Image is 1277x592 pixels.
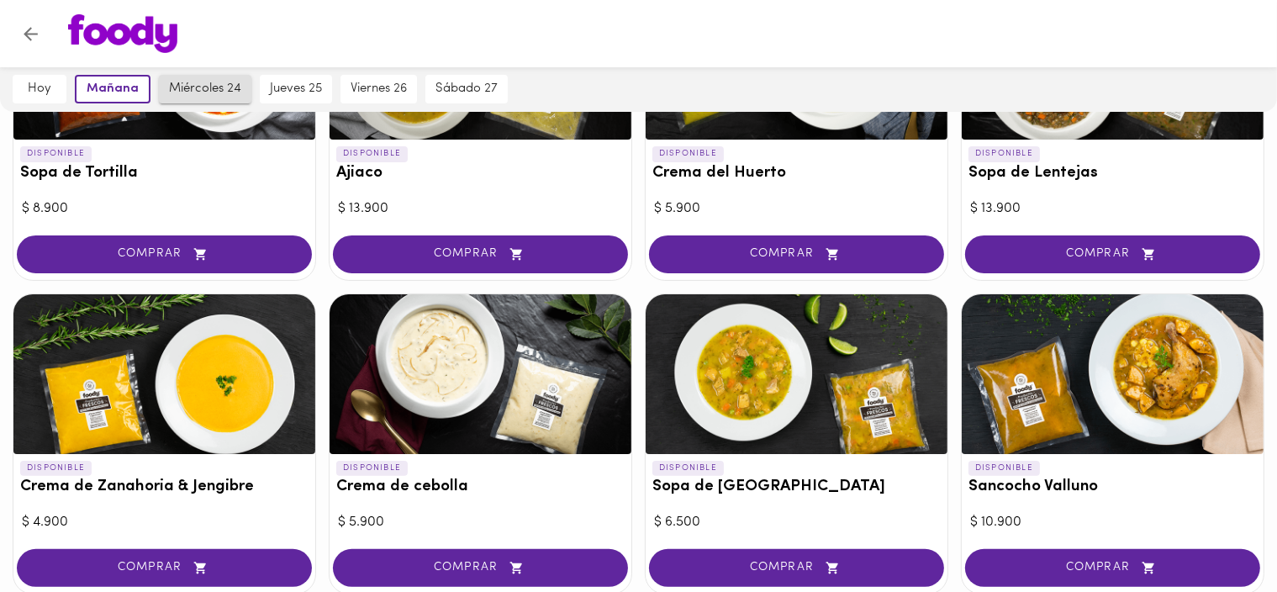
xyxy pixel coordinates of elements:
div: $ 13.900 [338,199,623,219]
p: DISPONIBLE [968,461,1040,476]
span: COMPRAR [670,561,923,575]
div: $ 10.900 [970,513,1255,532]
h3: Ajiaco [336,165,625,182]
div: $ 8.900 [22,199,307,219]
div: $ 4.900 [22,513,307,532]
button: sábado 27 [425,75,508,103]
button: Volver [10,13,51,55]
button: jueves 25 [260,75,332,103]
p: DISPONIBLE [652,461,724,476]
button: viernes 26 [340,75,417,103]
button: COMPRAR [965,549,1260,587]
p: DISPONIBLE [652,146,724,161]
span: jueves 25 [270,82,322,97]
button: miércoles 24 [159,75,251,103]
button: mañana [75,75,150,103]
p: DISPONIBLE [336,146,408,161]
button: hoy [13,75,66,103]
h3: Sopa de Tortilla [20,165,309,182]
button: COMPRAR [17,235,312,273]
span: COMPRAR [986,247,1239,262]
div: Crema de Zanahoria & Jengibre [13,294,315,454]
span: COMPRAR [354,247,607,262]
div: $ 6.500 [654,513,939,532]
p: DISPONIBLE [20,146,92,161]
div: $ 5.900 [654,199,939,219]
iframe: Messagebird Livechat Widget [1179,494,1260,575]
span: COMPRAR [38,561,291,575]
span: mañana [87,82,139,97]
div: $ 5.900 [338,513,623,532]
button: COMPRAR [333,235,628,273]
span: COMPRAR [986,561,1239,575]
span: hoy [23,82,56,97]
div: Sancocho Valluno [962,294,1264,454]
p: DISPONIBLE [20,461,92,476]
button: COMPRAR [649,235,944,273]
span: COMPRAR [354,561,607,575]
span: viernes 26 [351,82,407,97]
span: COMPRAR [38,247,291,262]
button: COMPRAR [17,549,312,587]
span: miércoles 24 [169,82,241,97]
p: DISPONIBLE [968,146,1040,161]
div: Sopa de Mondongo [646,294,947,454]
h3: Crema del Huerto [652,165,941,182]
h3: Sopa de [GEOGRAPHIC_DATA] [652,478,941,496]
div: Crema de cebolla [330,294,631,454]
span: sábado 27 [435,82,498,97]
div: $ 13.900 [970,199,1255,219]
img: logo.png [68,14,177,53]
button: COMPRAR [649,549,944,587]
h3: Crema de Zanahoria & Jengibre [20,478,309,496]
button: COMPRAR [333,549,628,587]
h3: Sopa de Lentejas [968,165,1257,182]
span: COMPRAR [670,247,923,262]
p: DISPONIBLE [336,461,408,476]
h3: Crema de cebolla [336,478,625,496]
h3: Sancocho Valluno [968,478,1257,496]
button: COMPRAR [965,235,1260,273]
